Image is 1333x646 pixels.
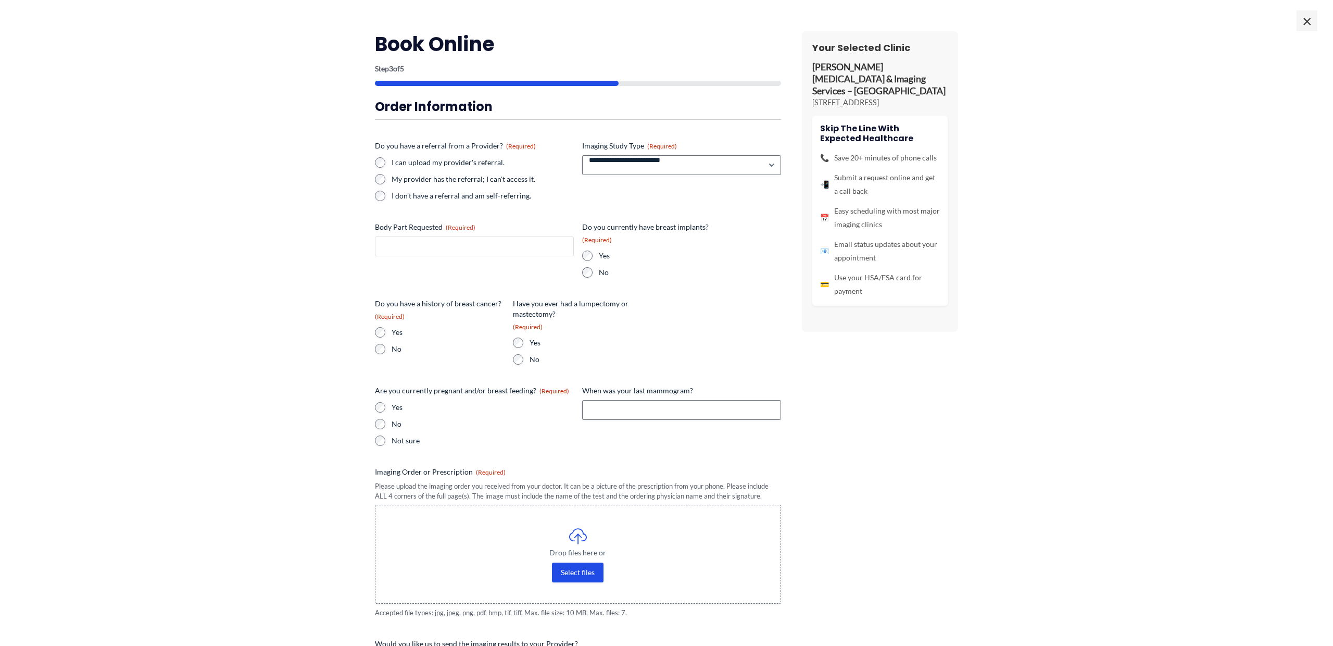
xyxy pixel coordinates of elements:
[820,278,829,291] span: 💳
[375,141,536,151] legend: Do you have a referral from a Provider?
[375,467,781,477] label: Imaging Order or Prescription
[392,419,574,429] label: No
[820,271,940,298] li: Use your HSA/FSA card for payment
[375,481,781,501] div: Please upload the imaging order you received from your doctor. It can be a picture of the prescri...
[446,223,475,231] span: (Required)
[375,222,574,232] label: Body Part Requested
[476,468,506,476] span: (Required)
[392,327,505,338] label: Yes
[392,344,505,354] label: No
[375,98,781,115] h3: Order Information
[820,244,829,258] span: 📧
[820,123,940,143] h4: Skip the line with Expected Healthcare
[392,174,574,184] label: My provider has the referral; I can't access it.
[820,171,940,198] li: Submit a request online and get a call back
[820,151,940,165] li: Save 20+ minutes of phone calls
[375,313,405,320] span: (Required)
[539,387,569,395] span: (Required)
[582,222,712,244] legend: Do you currently have breast implants?
[582,236,612,244] span: (Required)
[392,191,574,201] label: I don't have a referral and am self-referring.
[506,142,536,150] span: (Required)
[513,299,643,331] legend: Have you ever had a lumpectomy or mastectomy?
[392,402,574,413] label: Yes
[812,97,948,108] p: [STREET_ADDRESS]
[513,323,543,331] span: (Required)
[375,299,505,321] legend: Do you have a history of breast cancer?
[392,436,574,446] label: Not sure
[820,151,829,165] span: 📞
[1297,10,1317,31] span: ×
[396,549,760,556] span: Drop files here or
[820,211,829,225] span: 📅
[530,338,643,348] label: Yes
[812,61,948,97] p: [PERSON_NAME] [MEDICAL_DATA] & Imaging Services – [GEOGRAPHIC_DATA]
[582,141,781,151] label: Imaging Study Type
[599,267,712,278] label: No
[599,251,712,261] label: Yes
[392,157,574,168] label: I can upload my provider's referral.
[400,64,404,73] span: 5
[389,64,393,73] span: 3
[820,178,829,191] span: 📲
[530,354,643,365] label: No
[812,42,948,54] h3: Your Selected Clinic
[582,386,781,396] label: When was your last mammogram?
[375,65,781,72] p: Step of
[647,142,677,150] span: (Required)
[820,204,940,231] li: Easy scheduling with most major imaging clinics
[375,31,781,57] h2: Book Online
[375,386,569,396] legend: Are you currently pregnant and/or breast feeding?
[375,608,781,618] span: Accepted file types: jpg, jpeg, png, pdf, bmp, tif, tiff, Max. file size: 10 MB, Max. files: 7.
[820,238,940,265] li: Email status updates about your appointment
[552,563,603,582] button: select files, imaging order or prescription(required)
